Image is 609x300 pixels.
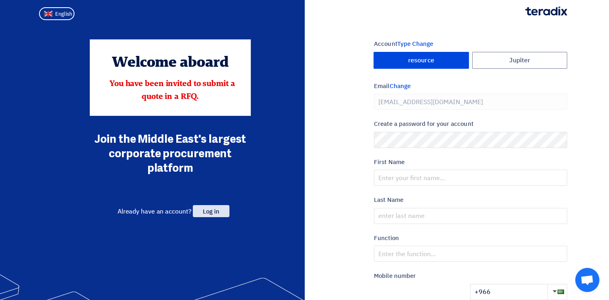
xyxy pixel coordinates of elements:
font: First Name [374,158,405,166]
font: resource [408,57,434,64]
a: Log in [193,207,229,216]
font: Email [374,82,411,90]
span: You have been invited to submit a quote in a RFQ. [109,80,235,101]
div: Welcome aboard [101,52,239,74]
span: Log in [193,205,229,217]
input: Enter the function... [374,246,567,262]
span: English [55,11,72,17]
font: Last Name [374,195,403,204]
font: Create a password for your account [374,119,473,128]
input: Enter your first name... [374,170,567,186]
span: Type Change [397,39,434,48]
div: Join the Middle East's largest corporate procurement platform [90,132,251,175]
span: Already have an account? [118,207,192,216]
img: en-US.png [44,11,53,17]
font: Account [374,39,433,48]
input: enter last name [374,208,567,224]
span: Change [389,82,410,90]
font: Jupiter [509,57,530,64]
input: Enter the mobile number... [470,284,547,300]
input: Enter your business email... [374,94,567,110]
img: Teradix logo [525,6,567,16]
div: Open chat [575,268,599,292]
label: Mobile number [374,271,567,281]
font: Function [374,234,399,242]
button: English [39,7,74,20]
